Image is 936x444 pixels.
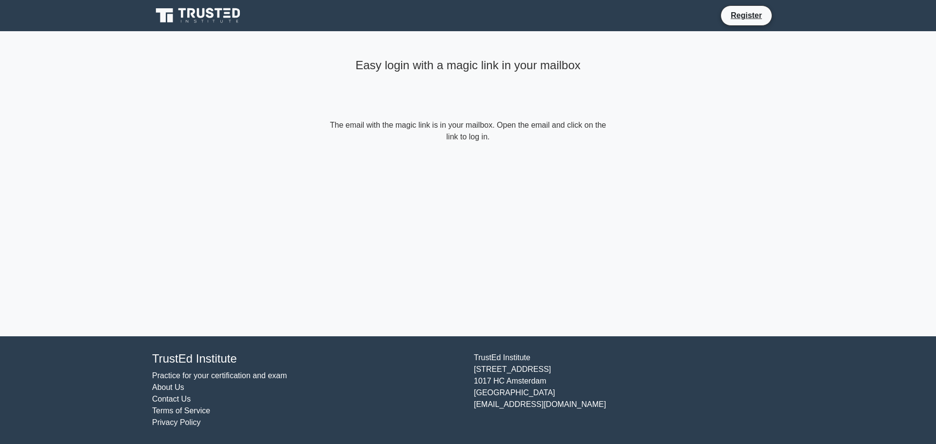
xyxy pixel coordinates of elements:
[152,406,210,415] a: Terms of Service
[152,395,191,403] a: Contact Us
[152,418,201,426] a: Privacy Policy
[152,352,462,366] h4: TrustEd Institute
[468,352,790,428] div: TrustEd Institute [STREET_ADDRESS] 1017 HC Amsterdam [GEOGRAPHIC_DATA] [EMAIL_ADDRESS][DOMAIN_NAME]
[152,371,287,380] a: Practice for your certification and exam
[328,119,608,143] form: The email with the magic link is in your mailbox. Open the email and click on the link to log in.
[152,383,184,391] a: About Us
[328,58,608,73] h4: Easy login with a magic link in your mailbox
[725,9,768,21] a: Register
